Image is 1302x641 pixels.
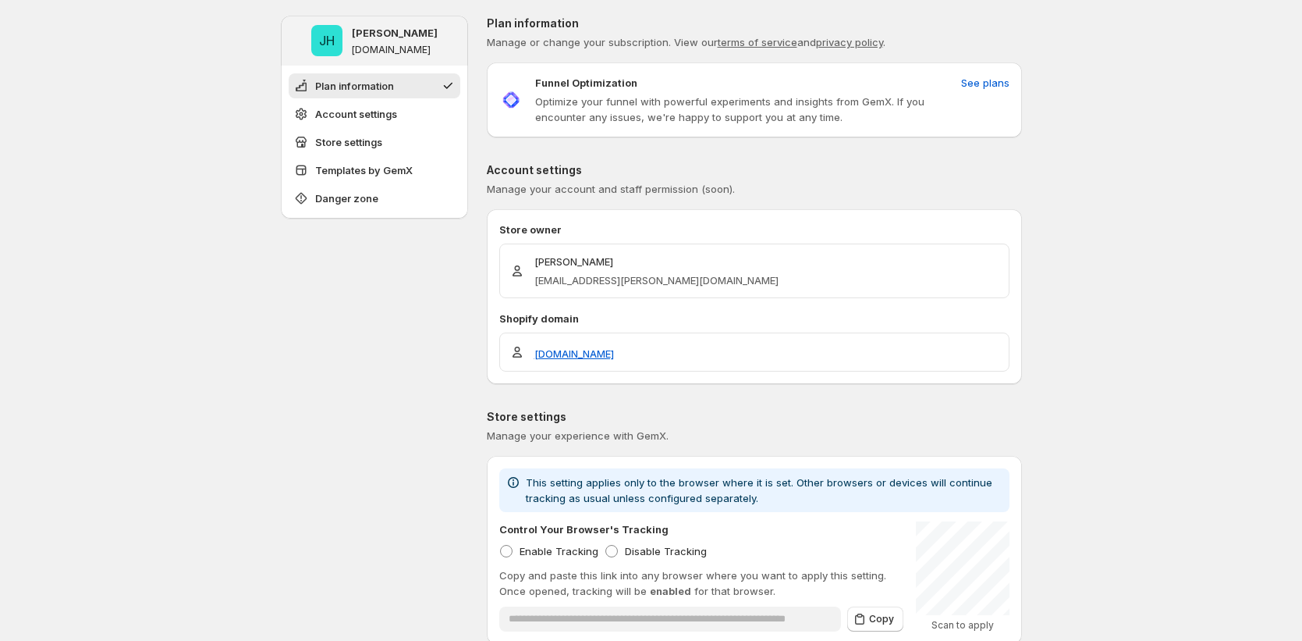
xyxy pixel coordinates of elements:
text: JH [319,33,335,48]
span: enabled [650,585,691,597]
span: Manage your account and staff permission (soon). [487,183,735,195]
p: Account settings [487,162,1022,178]
button: See plans [952,70,1019,95]
a: terms of service [718,36,797,48]
span: Templates by GemX [315,162,413,178]
a: [DOMAIN_NAME] [534,346,614,361]
span: See plans [961,75,1009,91]
span: Jena Hoang [311,25,342,56]
p: Optimize your funnel with powerful experiments and insights from GemX. If you encounter any issue... [535,94,955,125]
span: Store settings [315,134,382,150]
span: Copy [869,613,894,625]
span: Plan information [315,78,394,94]
span: Manage or change your subscription. View our and . [487,36,885,48]
p: [DOMAIN_NAME] [352,44,431,56]
p: [PERSON_NAME] [534,254,779,269]
button: Danger zone [289,186,460,211]
span: This setting applies only to the browser where it is set. Other browsers or devices will continue... [526,476,992,504]
p: [PERSON_NAME] [352,25,438,41]
p: Store owner [499,222,1009,237]
p: Scan to apply [916,619,1009,632]
p: [EMAIL_ADDRESS][PERSON_NAME][DOMAIN_NAME] [534,272,779,288]
button: Account settings [289,101,460,126]
p: Store settings [487,409,1022,425]
p: Shopify domain [499,311,1009,326]
p: Copy and paste this link into any browser where you want to apply this setting. Once opened, trac... [499,568,903,599]
button: Templates by GemX [289,158,460,183]
button: Copy [847,607,903,632]
span: Danger zone [315,191,378,206]
span: Disable Tracking [625,545,707,557]
p: Plan information [487,16,1022,31]
button: Store settings [289,130,460,155]
p: Control Your Browser's Tracking [499,522,669,537]
span: Enable Tracking [520,545,598,557]
a: privacy policy [816,36,883,48]
img: Funnel Optimization [499,88,523,112]
span: Account settings [315,106,397,122]
button: Plan information [289,73,460,98]
span: Manage your experience with GemX. [487,429,669,442]
p: Funnel Optimization [535,75,637,91]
